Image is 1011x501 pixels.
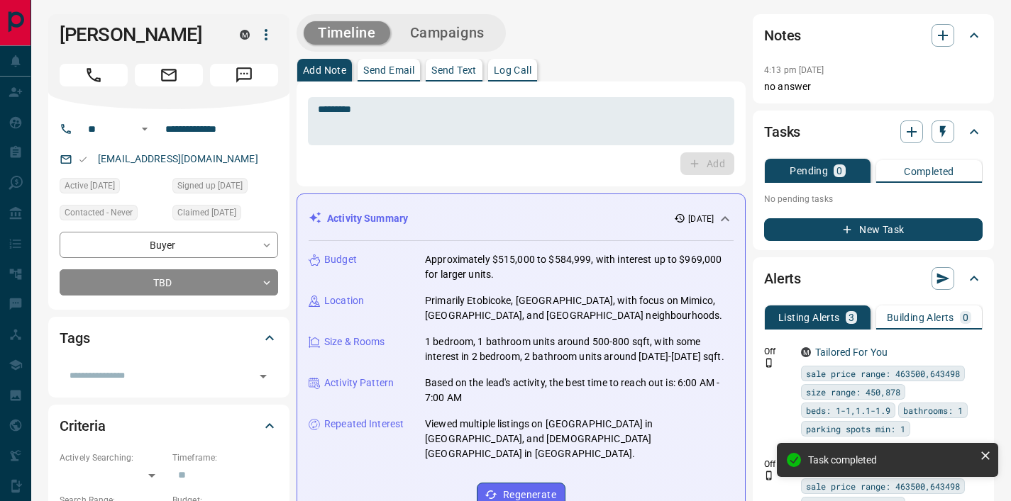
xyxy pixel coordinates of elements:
p: No pending tasks [764,188,983,210]
span: Signed up [DATE] [177,179,243,193]
p: Log Call [494,65,531,75]
span: beds: 1-1,1.1-1.9 [806,403,890,417]
a: [EMAIL_ADDRESS][DOMAIN_NAME] [98,153,258,164]
button: Campaigns [396,21,499,45]
p: Repeated Interest [324,417,404,432]
span: Email [135,64,203,86]
div: TBD [60,269,278,295]
svg: Push Notification Only [764,358,774,368]
p: Off [764,345,792,358]
div: Alerts [764,261,983,295]
div: Criteria [60,409,278,443]
div: Thu Sep 04 2025 [172,205,278,225]
p: Approximately $515,000 to $584,999, with interest up to $969,000 for larger units. [425,252,734,282]
button: Open [136,120,153,137]
p: Actively Searching: [60,451,165,464]
h2: Criteria [60,415,106,437]
span: Claimed [DATE] [177,206,236,220]
span: bathrooms: 1 [903,403,963,417]
p: Listing Alerts [778,313,840,322]
svg: Push Notification Only [764,471,774,480]
p: Pending [790,166,828,176]
p: Send Text [431,65,477,75]
div: Tasks [764,115,983,149]
h2: Tags [60,327,89,349]
p: no answer [764,79,983,94]
p: Timeframe: [172,451,278,464]
div: Thu Sep 04 2025 [172,178,278,198]
p: Location [324,293,364,308]
p: Viewed multiple listings on [GEOGRAPHIC_DATA] in [GEOGRAPHIC_DATA], and [DEMOGRAPHIC_DATA][GEOGRA... [425,417,734,461]
span: Message [210,64,278,86]
p: Budget [324,252,357,267]
span: Call [60,64,128,86]
p: 3 [849,313,854,322]
div: mrloft.ca [240,30,250,40]
div: Thu Sep 04 2025 [60,178,165,198]
span: Active [DATE] [65,179,115,193]
p: Primarily Etobicoke, [GEOGRAPHIC_DATA], with focus on Mimico, [GEOGRAPHIC_DATA], and [GEOGRAPHIC_... [425,293,734,323]
svg: Email Valid [78,154,88,164]
span: parking spots min: 1 [806,422,905,436]
p: 1 bedroom, 1 bathroom units around 500-800 sqft, with some interest in 2 bedroom, 2 bathroom unit... [425,334,734,364]
p: Send Email [363,65,414,75]
p: 0 [963,313,968,322]
h2: Tasks [764,120,800,143]
div: Buyer [60,232,278,258]
p: 0 [836,166,842,176]
div: Tags [60,321,278,355]
p: Activity Summary [327,211,408,226]
h2: Notes [764,24,801,47]
button: Timeline [304,21,390,45]
p: Add Note [303,65,346,75]
p: Completed [904,167,954,176]
p: Size & Rooms [324,334,385,349]
a: Tailored For You [815,347,888,358]
span: sale price range: 463500,643498 [806,366,960,381]
h2: Alerts [764,267,801,290]
div: Notes [764,18,983,52]
h1: [PERSON_NAME] [60,23,219,46]
button: New Task [764,218,983,241]
p: [DATE] [688,213,714,225]
div: Task completed [808,454,974,466]
span: size range: 450,878 [806,385,900,399]
p: Building Alerts [887,313,954,322]
div: mrloft.ca [801,347,811,357]
p: Activity Pattern [324,376,394,390]
p: Based on the lead's activity, the best time to reach out is: 6:00 AM - 7:00 AM [425,376,734,405]
div: Activity Summary[DATE] [309,206,734,232]
span: Contacted - Never [65,206,133,220]
p: 4:13 pm [DATE] [764,65,824,75]
p: Off [764,458,792,471]
button: Open [253,366,273,386]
